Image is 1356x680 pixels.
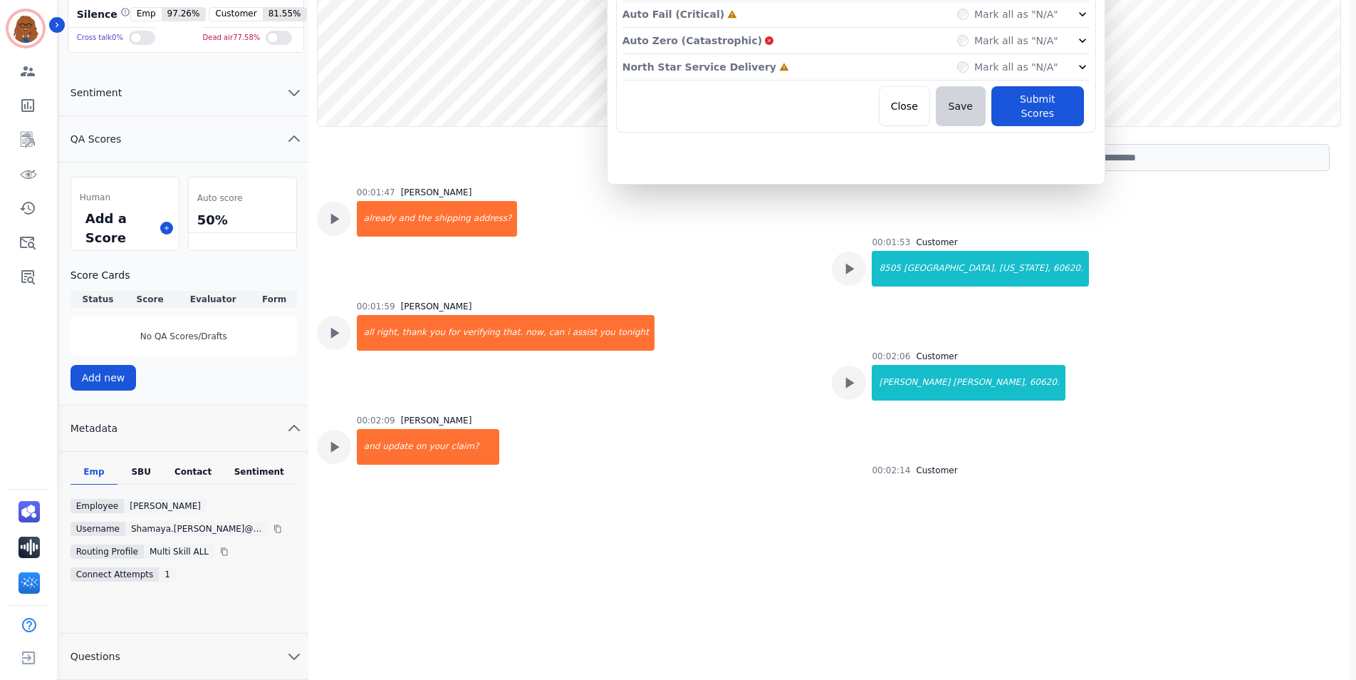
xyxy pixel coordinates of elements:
div: 00:01:59 [357,301,395,312]
label: Mark all as "N/A" [974,34,1058,48]
div: the [416,201,433,237]
div: Sentiment [221,466,297,485]
div: Connect Attempts [71,567,160,582]
button: Add new [71,365,137,391]
div: Username [71,522,125,536]
div: 00:01:53 [872,237,910,248]
button: Questions chevron down [59,634,308,680]
div: Auto score [194,189,291,207]
div: Customer [916,465,957,476]
div: you [598,315,617,351]
div: Emp [71,466,118,485]
div: [PERSON_NAME] [401,301,472,312]
div: can [548,315,566,351]
div: SBU [118,466,165,485]
p: North Star Service Delivery [622,60,776,74]
div: already [358,201,397,237]
span: Questions [59,649,132,664]
div: [PERSON_NAME] [401,187,472,198]
label: Mark all as "N/A" [974,60,1058,74]
div: shipping [433,201,472,237]
div: Multi Skill ALL [144,545,214,559]
div: i [565,315,570,351]
div: No QA Scores/Drafts [71,316,297,356]
div: 60620. [1052,251,1089,287]
div: address? [472,201,518,237]
button: QA Scores chevron up [59,116,308,163]
div: for [447,315,461,351]
button: Sentiment chevron down [59,70,308,116]
button: Metadata chevron up [59,406,308,452]
div: update [381,429,414,465]
div: tonight [617,315,654,351]
div: 00:02:14 [872,465,910,476]
div: [US_STATE], [998,251,1052,287]
div: 00:02:06 [872,351,910,362]
div: [PERSON_NAME] [401,415,472,426]
p: Auto Fail (Critical) [622,7,724,21]
div: Cross talk 0 % [77,28,123,48]
div: Routing Profile [71,545,144,559]
span: QA Scores [59,132,133,146]
th: Form [252,291,297,308]
h3: Score Cards [71,268,297,282]
th: Score [125,291,174,308]
svg: chevron down [286,648,303,665]
div: all [358,315,375,351]
div: you [428,315,447,351]
div: [GEOGRAPHIC_DATA], [902,251,998,287]
div: now, [524,315,548,351]
div: Add a Score [83,206,155,250]
span: 97.26 % [162,8,206,21]
div: Customer [916,237,957,248]
div: 00:02:09 [357,415,395,426]
div: right, [375,315,401,351]
div: 00:01:47 [357,187,395,198]
div: and [397,201,417,237]
div: 60620. [1028,365,1065,401]
div: [PERSON_NAME] [124,499,207,513]
div: 1 [159,567,176,582]
button: Close [879,86,930,126]
span: Emp [131,8,162,21]
div: that. [501,315,524,351]
div: Customer [916,351,957,362]
div: on [414,429,428,465]
div: shamaya.[PERSON_NAME]@eccogroupusa.comc3189c5b-232e-11ed-8006-800c584eb7f3 [125,522,268,536]
img: Bordered avatar [9,11,43,46]
div: your [428,429,450,465]
div: claim? [450,429,499,465]
div: Employee [71,499,124,513]
div: thank [401,315,428,351]
div: Dead air 77.58 % [203,28,261,48]
div: 8505 [873,251,902,287]
th: Evaluator [174,291,252,308]
button: Save [936,86,986,126]
div: [PERSON_NAME] [873,365,951,401]
div: Contact [165,466,221,485]
div: Silence [74,7,130,21]
span: 81.55 % [263,8,307,21]
div: assist [571,315,598,351]
div: [PERSON_NAME], [951,365,1028,401]
span: Sentiment [59,86,133,100]
p: Auto Zero (Catastrophic) [622,34,762,48]
div: verifying [461,315,501,351]
label: Mark all as "N/A" [974,7,1058,21]
svg: chevron up [286,130,303,148]
span: Metadata [59,421,129,436]
span: Human [80,192,110,203]
span: Customer [209,8,262,21]
div: 50% [194,207,291,232]
svg: chevron up [286,420,303,437]
svg: chevron down [286,84,303,101]
button: Submit Scores [991,86,1084,126]
th: Status [71,291,125,308]
div: and [358,429,382,465]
